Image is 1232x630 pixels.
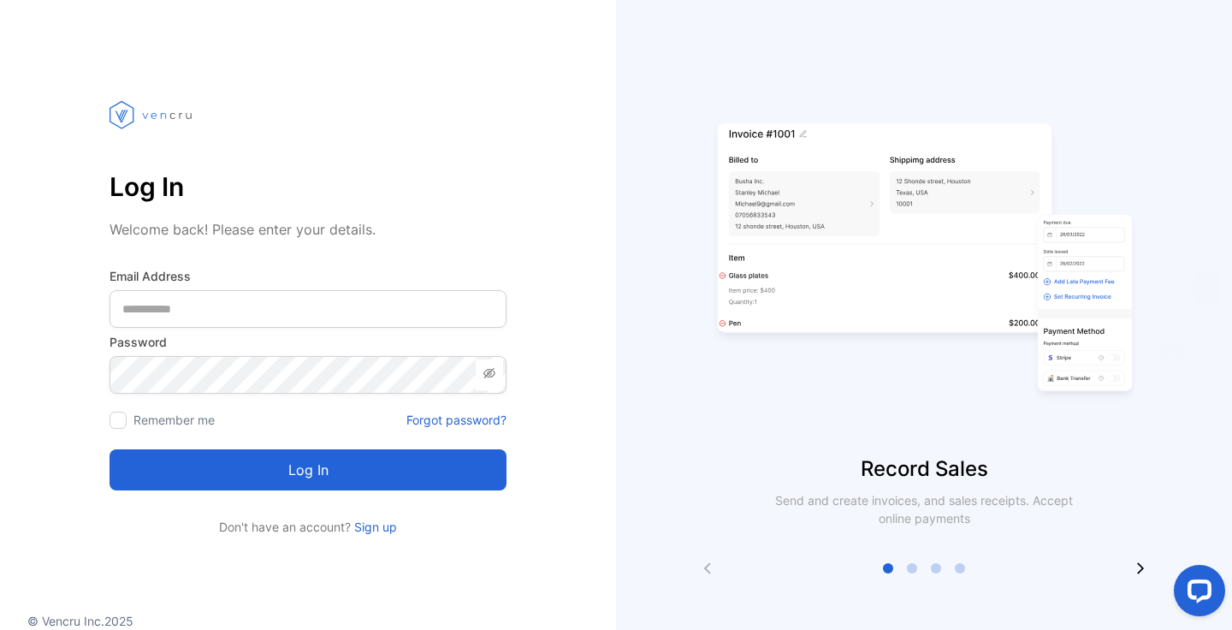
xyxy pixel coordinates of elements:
[710,68,1138,454] img: slider image
[133,413,215,427] label: Remember me
[110,219,506,240] p: Welcome back! Please enter your details.
[760,491,1088,527] p: Send and create invoices, and sales receipts. Accept online payments
[616,454,1232,484] p: Record Sales
[110,449,506,490] button: Log in
[110,267,506,285] label: Email Address
[351,520,397,534] a: Sign up
[110,68,195,161] img: vencru logo
[110,166,506,207] p: Log In
[110,518,506,536] p: Don't have an account?
[406,411,506,429] a: Forgot password?
[110,333,506,351] label: Password
[1160,558,1232,630] iframe: LiveChat chat widget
